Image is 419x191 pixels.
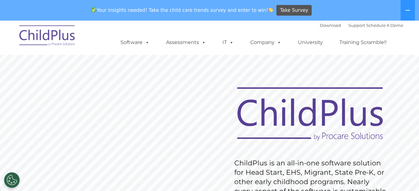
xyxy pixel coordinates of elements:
a: Assessments [160,36,212,49]
button: Cookies Settings [4,172,20,188]
a: Schedule A Demo [366,23,403,28]
span: Take Survey [280,5,308,16]
a: University [292,36,329,49]
a: Training Scramble!! [333,36,393,49]
a: Support [348,23,365,28]
a: IT [216,36,240,49]
img: ✅ [91,7,96,12]
span: Your insights needed! Take the child care trends survey and enter to win! [89,4,276,16]
font: | [320,23,403,28]
a: Company [244,36,288,49]
a: Software [114,36,156,49]
img: 👏 [268,7,273,12]
a: Take Survey [276,5,312,16]
img: ChildPlus by Procare Solutions [16,21,79,52]
a: Download [320,23,341,28]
